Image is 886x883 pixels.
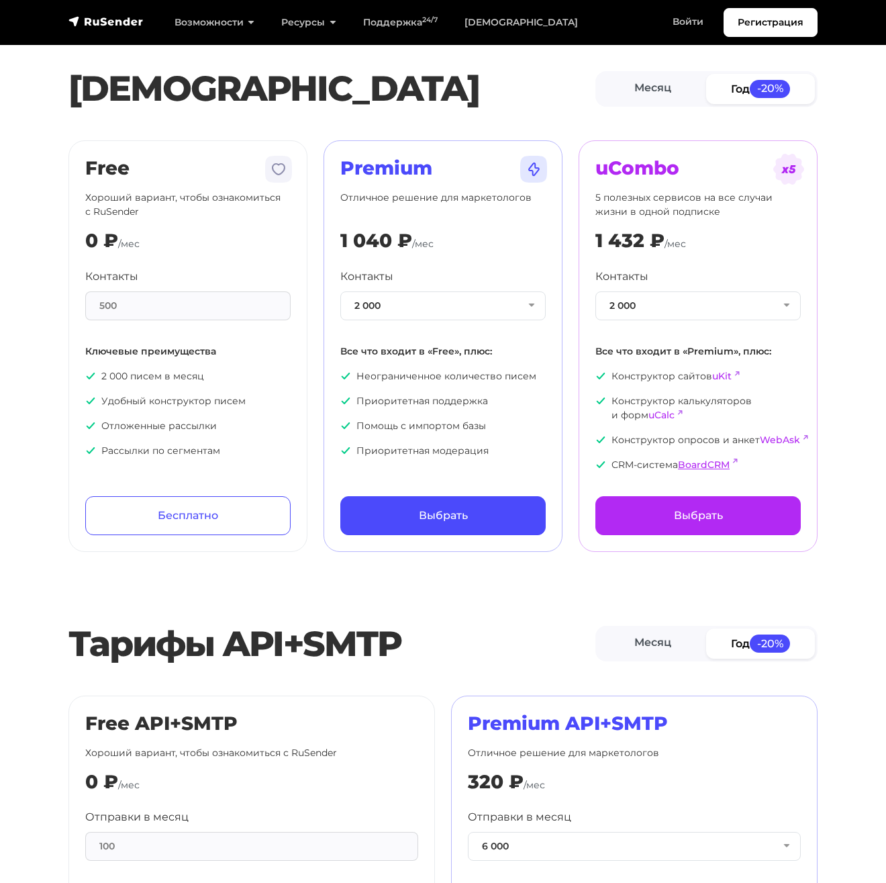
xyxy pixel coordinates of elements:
[595,496,801,535] a: Выбрать
[524,779,545,791] span: /мес
[262,153,295,185] img: tarif-free.svg
[760,434,800,446] a: WebAsk
[706,74,815,104] a: Год
[268,9,349,36] a: Ресурсы
[85,344,291,359] p: Ключевые преимущества
[595,458,801,472] p: CRM-система
[595,157,801,180] h2: uCombo
[118,779,140,791] span: /мес
[595,459,606,470] img: icon-ok.svg
[468,771,524,794] div: 320 ₽
[340,496,546,535] a: Выбрать
[68,623,595,665] h2: Тарифы API+SMTP
[85,771,118,794] div: 0 ₽
[340,445,351,456] img: icon-ok.svg
[340,291,546,320] button: 2 000
[161,9,268,36] a: Возможности
[468,712,801,735] h2: Premium API+SMTP
[422,15,438,24] sup: 24/7
[451,9,591,36] a: [DEMOGRAPHIC_DATA]
[85,230,118,252] div: 0 ₽
[664,238,686,250] span: /мес
[659,8,717,36] a: Войти
[85,444,291,458] p: Рассылки по сегментам
[712,370,732,382] a: uKit
[85,394,291,408] p: Удобный конструктор писем
[595,344,801,359] p: Все что входит в «Premium», плюс:
[724,8,818,37] a: Регистрация
[340,396,351,406] img: icon-ok.svg
[595,396,606,406] img: icon-ok.svg
[595,434,606,445] img: icon-ok.svg
[412,238,434,250] span: /мес
[773,153,805,185] img: tarif-ucombo.svg
[750,635,790,653] span: -20%
[340,420,351,431] img: icon-ok.svg
[85,712,418,735] h2: Free API+SMTP
[340,191,546,219] p: Отличное решение для маркетологов
[340,344,546,359] p: Все что входит в «Free», плюс:
[468,832,801,861] button: 6 000
[85,396,96,406] img: icon-ok.svg
[340,230,412,252] div: 1 040 ₽
[85,445,96,456] img: icon-ok.svg
[595,191,801,219] p: 5 полезных сервисов на все случаи жизни в одной подписке
[340,444,546,458] p: Приоритетная модерация
[518,153,550,185] img: tarif-premium.svg
[750,80,790,98] span: -20%
[85,496,291,535] a: Бесплатно
[85,269,138,285] label: Контакты
[68,15,144,28] img: RuSender
[598,74,707,104] a: Месяц
[468,746,801,760] p: Отличное решение для маркетологов
[595,371,606,381] img: icon-ok.svg
[340,369,546,383] p: Неограниченное количество писем
[598,629,707,659] a: Месяц
[595,230,664,252] div: 1 432 ₽
[648,409,675,421] a: uCalc
[85,369,291,383] p: 2 000 писем в месяц
[85,157,291,180] h2: Free
[595,291,801,320] button: 2 000
[350,9,451,36] a: Поддержка24/7
[85,419,291,433] p: Отложенные рассылки
[468,809,571,825] label: Отправки в месяц
[595,369,801,383] p: Конструктор сайтов
[706,629,815,659] a: Год
[85,746,418,760] p: Хороший вариант, чтобы ознакомиться с RuSender
[85,809,189,825] label: Отправки в месяц
[340,371,351,381] img: icon-ok.svg
[340,269,393,285] label: Контакты
[340,157,546,180] h2: Premium
[118,238,140,250] span: /мес
[340,394,546,408] p: Приоритетная поддержка
[595,269,648,285] label: Контакты
[85,371,96,381] img: icon-ok.svg
[595,433,801,447] p: Конструктор опросов и анкет
[340,419,546,433] p: Помощь с импортом базы
[678,459,730,471] a: BoardCRM
[68,68,595,109] h1: [DEMOGRAPHIC_DATA]
[85,420,96,431] img: icon-ok.svg
[595,394,801,422] p: Конструктор калькуляторов и форм
[85,191,291,219] p: Хороший вариант, чтобы ознакомиться с RuSender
